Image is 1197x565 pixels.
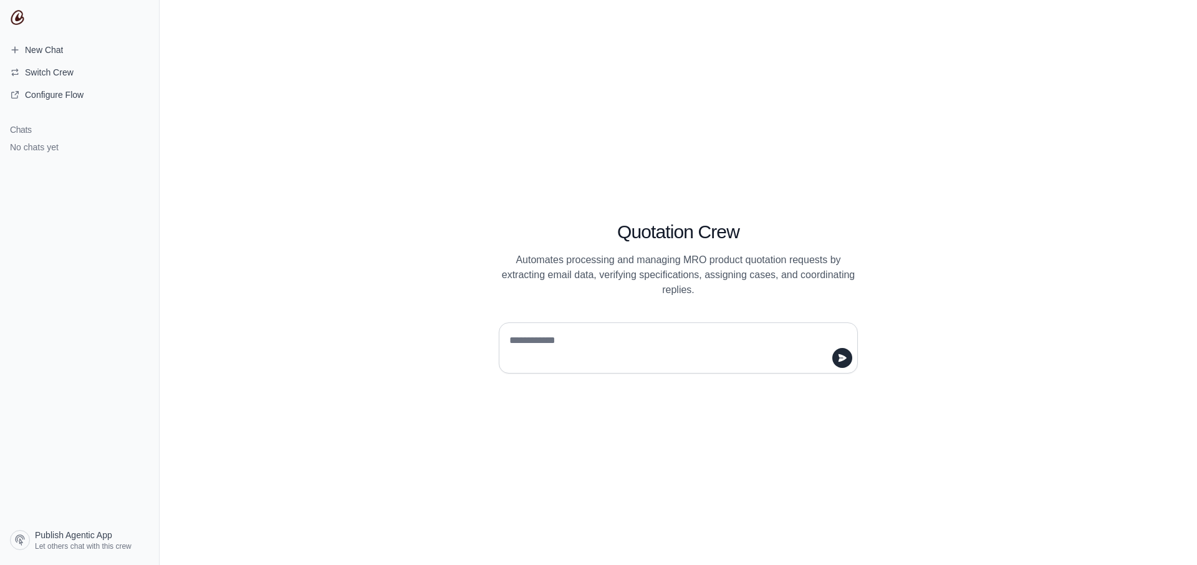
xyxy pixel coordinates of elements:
span: Switch Crew [25,66,74,79]
a: Configure Flow [5,85,154,105]
button: Switch Crew [5,62,154,82]
span: Publish Agentic App [35,529,112,541]
h1: Quotation Crew [499,221,858,243]
span: Let others chat with this crew [35,541,132,551]
a: New Chat [5,40,154,60]
img: CrewAI Logo [10,10,25,25]
span: New Chat [25,44,63,56]
span: Configure Flow [25,89,84,101]
a: Publish Agentic App Let others chat with this crew [5,525,154,555]
p: Automates processing and managing MRO product quotation requests by extracting email data, verify... [499,253,858,297]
